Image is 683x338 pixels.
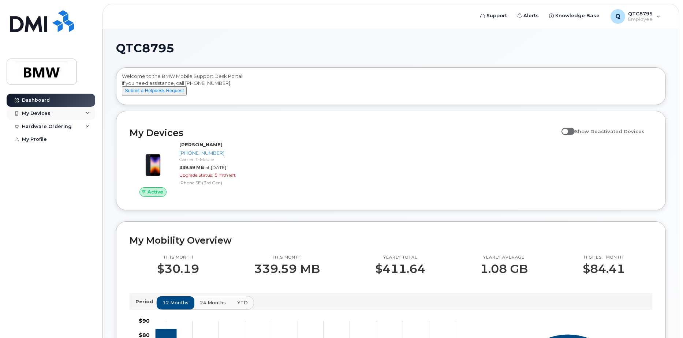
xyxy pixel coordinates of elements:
span: Show Deactivated Devices [575,128,645,134]
span: Upgrade Status: [179,172,213,178]
iframe: Messenger Launcher [651,306,678,333]
div: iPhone SE (3rd Gen) [179,180,251,186]
p: 339.59 MB [254,262,320,275]
p: $30.19 [157,262,199,275]
p: $84.41 [583,262,625,275]
span: 24 months [200,299,226,306]
span: Active [148,188,163,195]
span: 339.59 MB [179,165,204,170]
p: 1.08 GB [480,262,528,275]
p: Period [135,298,156,305]
p: This month [254,255,320,260]
tspan: $80 [139,331,150,338]
strong: [PERSON_NAME] [179,142,223,147]
h2: My Devices [130,127,558,138]
span: YTD [237,299,248,306]
span: at [DATE] [205,165,226,170]
div: Welcome to the BMW Mobile Support Desk Portal If you need assistance, call [PHONE_NUMBER]. [122,73,660,102]
p: Highest month [583,255,625,260]
p: $411.64 [375,262,425,275]
h2: My Mobility Overview [130,235,652,246]
div: Carrier: T-Mobile [179,156,251,162]
p: Yearly average [480,255,528,260]
tspan: $90 [139,318,150,324]
span: 5 mth left [214,172,236,178]
span: QTC8795 [116,43,174,54]
button: Submit a Helpdesk Request [122,86,187,95]
div: [PHONE_NUMBER] [179,150,251,157]
p: This month [157,255,199,260]
a: Submit a Helpdesk Request [122,87,187,93]
p: Yearly total [375,255,425,260]
a: Active[PERSON_NAME][PHONE_NUMBER]Carrier: T-Mobile339.59 MBat [DATE]Upgrade Status:5 mth leftiPho... [130,141,254,197]
input: Show Deactivated Devices [561,124,567,130]
img: image20231002-3703462-1angbar.jpeg [135,145,171,180]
